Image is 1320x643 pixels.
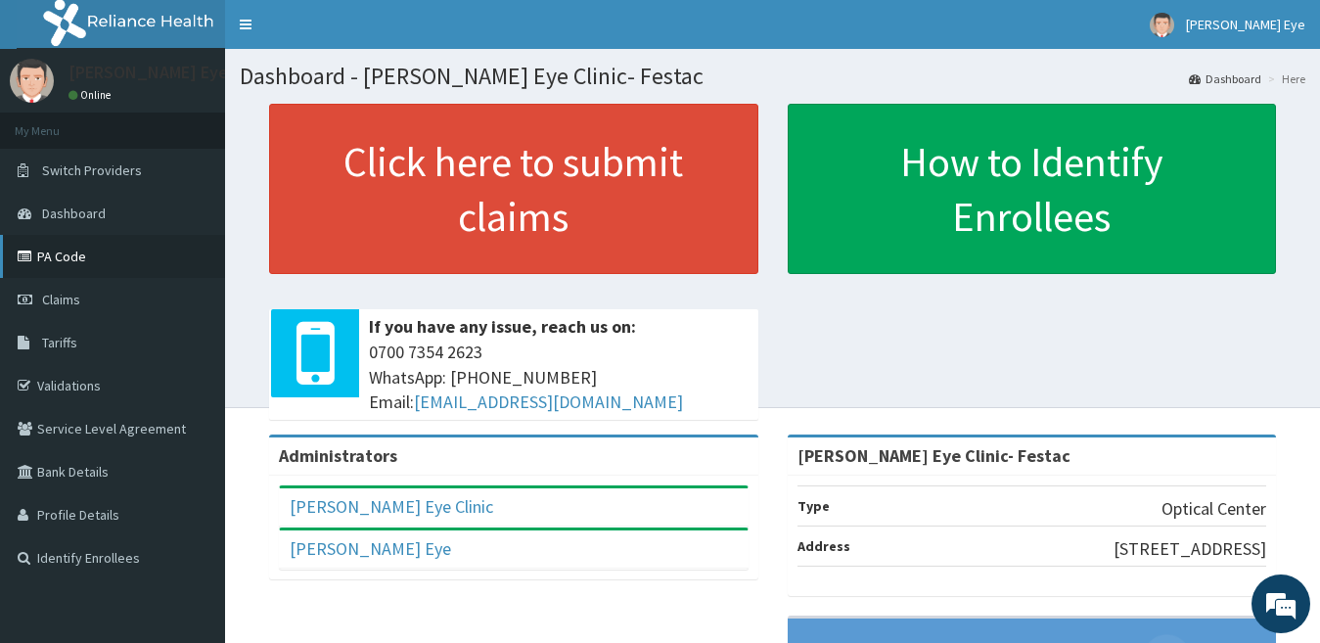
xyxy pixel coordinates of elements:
[290,495,493,518] a: [PERSON_NAME] Eye Clinic
[797,497,830,515] b: Type
[414,390,683,413] a: [EMAIL_ADDRESS][DOMAIN_NAME]
[1114,536,1266,562] p: [STREET_ADDRESS]
[1186,16,1305,33] span: [PERSON_NAME] Eye
[269,104,758,274] a: Click here to submit claims
[369,315,636,338] b: If you have any issue, reach us on:
[797,537,850,555] b: Address
[279,444,397,467] b: Administrators
[68,88,115,102] a: Online
[369,340,749,415] span: 0700 7354 2623 WhatsApp: [PHONE_NUMBER] Email:
[1263,70,1305,87] li: Here
[42,161,142,179] span: Switch Providers
[240,64,1305,89] h1: Dashboard - [PERSON_NAME] Eye Clinic- Festac
[1161,496,1266,522] p: Optical Center
[1189,70,1261,87] a: Dashboard
[42,334,77,351] span: Tariffs
[788,104,1277,274] a: How to Identify Enrollees
[10,59,54,103] img: User Image
[68,64,228,81] p: [PERSON_NAME] Eye
[1150,13,1174,37] img: User Image
[42,205,106,222] span: Dashboard
[290,537,451,560] a: [PERSON_NAME] Eye
[42,291,80,308] span: Claims
[797,444,1070,467] strong: [PERSON_NAME] Eye Clinic- Festac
